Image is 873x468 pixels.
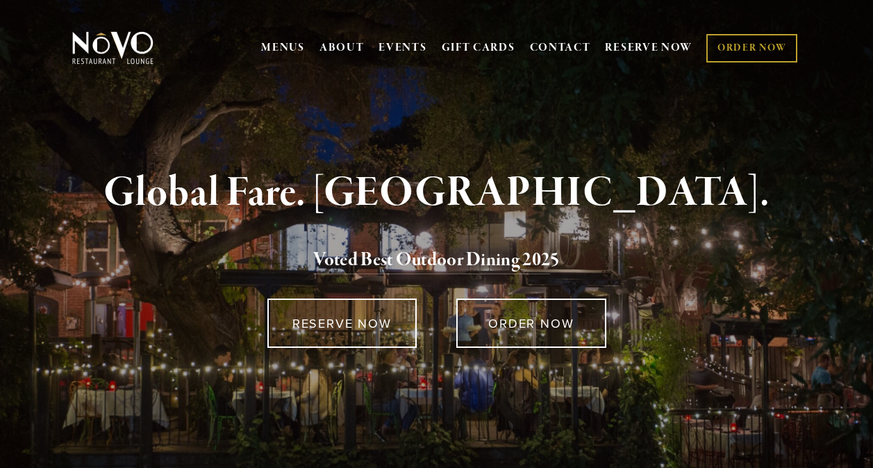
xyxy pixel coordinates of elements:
a: ORDER NOW [456,299,606,348]
a: RESERVE NOW [267,299,417,348]
a: RESERVE NOW [605,35,692,61]
a: GIFT CARDS [442,35,515,61]
a: MENUS [261,41,305,55]
img: Novo Restaurant &amp; Lounge [69,31,156,65]
a: ORDER NOW [706,34,797,62]
h2: 5 [92,246,781,275]
strong: Global Fare. [GEOGRAPHIC_DATA]. [103,167,770,219]
a: EVENTS [379,41,426,55]
a: Voted Best Outdoor Dining 202 [313,248,550,274]
a: CONTACT [530,35,591,61]
a: ABOUT [319,41,365,55]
